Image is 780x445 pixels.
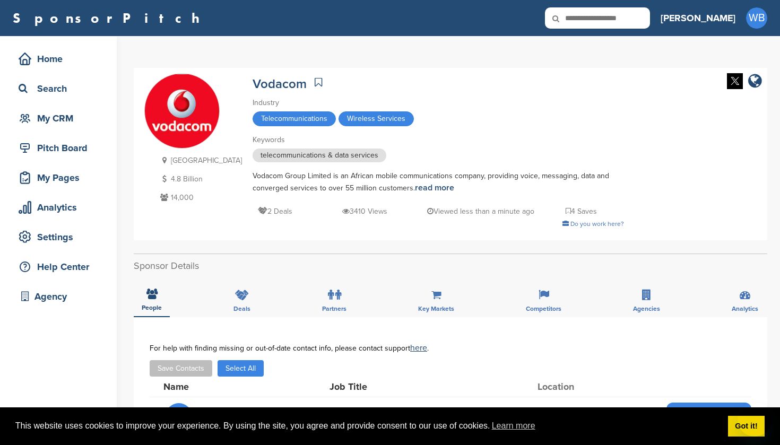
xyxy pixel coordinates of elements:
div: For help with finding missing or out-of-date contact info, please contact support . [150,344,751,352]
button: Select All [218,360,264,377]
h2: Sponsor Details [134,259,767,273]
div: Job Title [330,382,489,391]
span: Agencies [633,306,660,312]
span: telecommunications & data services [253,149,386,162]
span: Deals [233,306,250,312]
span: Competitors [526,306,561,312]
a: Home [11,47,106,71]
div: Name [163,382,280,391]
span: Key Markets [418,306,454,312]
div: My CRM [16,109,106,128]
div: Industry [253,97,624,109]
img: Sponsorpitch & Vodacom [145,74,219,149]
span: Wireless Services [339,111,414,126]
span: Do you work here? [570,220,624,228]
div: Settings [16,228,106,247]
span: People [142,304,162,311]
span: WB [746,7,767,29]
a: learn more about cookies [490,418,537,434]
a: SponsorPitch [13,11,206,25]
p: 3410 Views [342,205,387,218]
p: [GEOGRAPHIC_DATA] [158,154,242,167]
button: Save Contacts [150,360,212,377]
p: 4.8 Billion [158,172,242,186]
button: Unlock Contact [670,400,748,432]
a: read more [415,182,454,193]
div: Vodacom Group Limited is an African mobile communications company, providing voice, messaging, da... [253,170,624,194]
div: Keywords [253,134,624,146]
span: Analytics [732,306,758,312]
div: Home [16,49,106,68]
span: This website uses cookies to improve your experience. By using the site, you agree and provide co... [15,418,720,434]
span: Partners [322,306,346,312]
a: Do you work here? [562,220,624,228]
p: Viewed less than a minute ago [427,205,534,218]
a: company link [748,73,762,91]
h3: [PERSON_NAME] [661,11,735,25]
a: My Pages [11,165,106,190]
a: Agency [11,284,106,309]
div: Location [538,382,617,391]
a: dismiss cookie message [728,416,765,437]
div: Agency [16,287,106,306]
a: [PERSON_NAME] [661,6,735,30]
a: Help Center [11,255,106,279]
div: Help Center [16,257,106,276]
a: Pitch Board [11,136,106,160]
span: Telecommunications [253,111,336,126]
p: 2 Deals [258,205,292,218]
span: IK [166,403,192,430]
img: Twitter white [727,73,743,89]
p: 4 Saves [566,205,597,218]
div: Search [16,79,106,98]
a: Vodacom [253,76,307,92]
div: Analytics [16,198,106,217]
a: here [410,343,427,353]
a: My CRM [11,106,106,130]
a: Settings [11,225,106,249]
a: Analytics [11,195,106,220]
div: My Pages [16,168,106,187]
a: Search [11,76,106,101]
iframe: Button to launch messaging window [738,403,772,437]
div: Pitch Board [16,138,106,158]
p: 14,000 [158,191,242,204]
